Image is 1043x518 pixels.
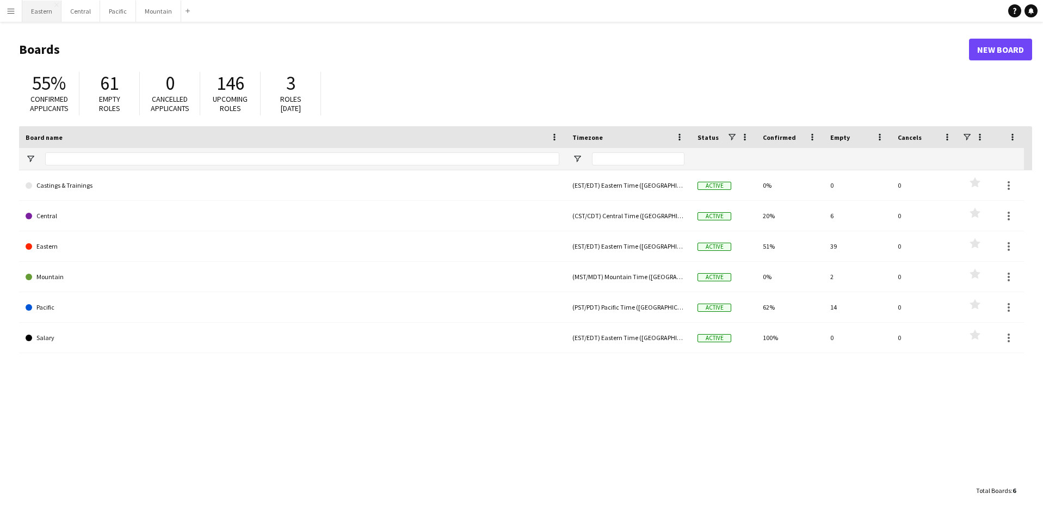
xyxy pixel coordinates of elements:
button: Open Filter Menu [26,154,35,164]
input: Board name Filter Input [45,152,559,165]
span: Active [698,304,731,312]
button: Open Filter Menu [572,154,582,164]
span: Timezone [572,133,603,141]
div: 51% [756,231,824,261]
span: 61 [100,71,119,95]
div: 20% [756,201,824,231]
span: Confirmed [763,133,796,141]
div: 100% [756,323,824,353]
span: Confirmed applicants [30,94,69,113]
span: Active [698,243,731,251]
span: 3 [286,71,295,95]
div: (EST/EDT) Eastern Time ([GEOGRAPHIC_DATA] & [GEOGRAPHIC_DATA]) [566,323,691,353]
div: (MST/MDT) Mountain Time ([GEOGRAPHIC_DATA] & [GEOGRAPHIC_DATA]) [566,262,691,292]
span: Upcoming roles [213,94,248,113]
a: New Board [969,39,1032,60]
span: Active [698,182,731,190]
button: Eastern [22,1,61,22]
span: Total Boards [976,486,1011,495]
div: 0 [824,170,891,200]
span: 6 [1013,486,1016,495]
div: (EST/EDT) Eastern Time ([GEOGRAPHIC_DATA] & [GEOGRAPHIC_DATA]) [566,170,691,200]
button: Pacific [100,1,136,22]
div: 0% [756,262,824,292]
a: Pacific [26,292,559,323]
span: 0 [165,71,175,95]
div: 0 [891,292,959,322]
a: Eastern [26,231,559,262]
div: 0 [891,231,959,261]
span: 55% [32,71,66,95]
div: 0 [891,201,959,231]
div: 0 [891,170,959,200]
span: Cancels [898,133,922,141]
span: Roles [DATE] [280,94,301,113]
span: Active [698,334,731,342]
div: 0 [891,323,959,353]
button: Mountain [136,1,181,22]
input: Timezone Filter Input [592,152,684,165]
a: Central [26,201,559,231]
span: Empty [830,133,850,141]
div: 62% [756,292,824,322]
span: Active [698,273,731,281]
div: (EST/EDT) Eastern Time ([GEOGRAPHIC_DATA] & [GEOGRAPHIC_DATA]) [566,231,691,261]
span: Cancelled applicants [151,94,189,113]
a: Mountain [26,262,559,292]
div: 39 [824,231,891,261]
button: Central [61,1,100,22]
span: Status [698,133,719,141]
div: 0 [891,262,959,292]
div: : [976,480,1016,501]
span: 146 [217,71,244,95]
span: Active [698,212,731,220]
span: Board name [26,133,63,141]
span: Empty roles [99,94,120,113]
div: 0% [756,170,824,200]
div: 6 [824,201,891,231]
div: (PST/PDT) Pacific Time ([GEOGRAPHIC_DATA] & [GEOGRAPHIC_DATA]) [566,292,691,322]
h1: Boards [19,41,969,58]
div: 14 [824,292,891,322]
a: Castings & Trainings [26,170,559,201]
a: Salary [26,323,559,353]
div: (CST/CDT) Central Time ([GEOGRAPHIC_DATA] & [GEOGRAPHIC_DATA]) [566,201,691,231]
div: 0 [824,323,891,353]
div: 2 [824,262,891,292]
